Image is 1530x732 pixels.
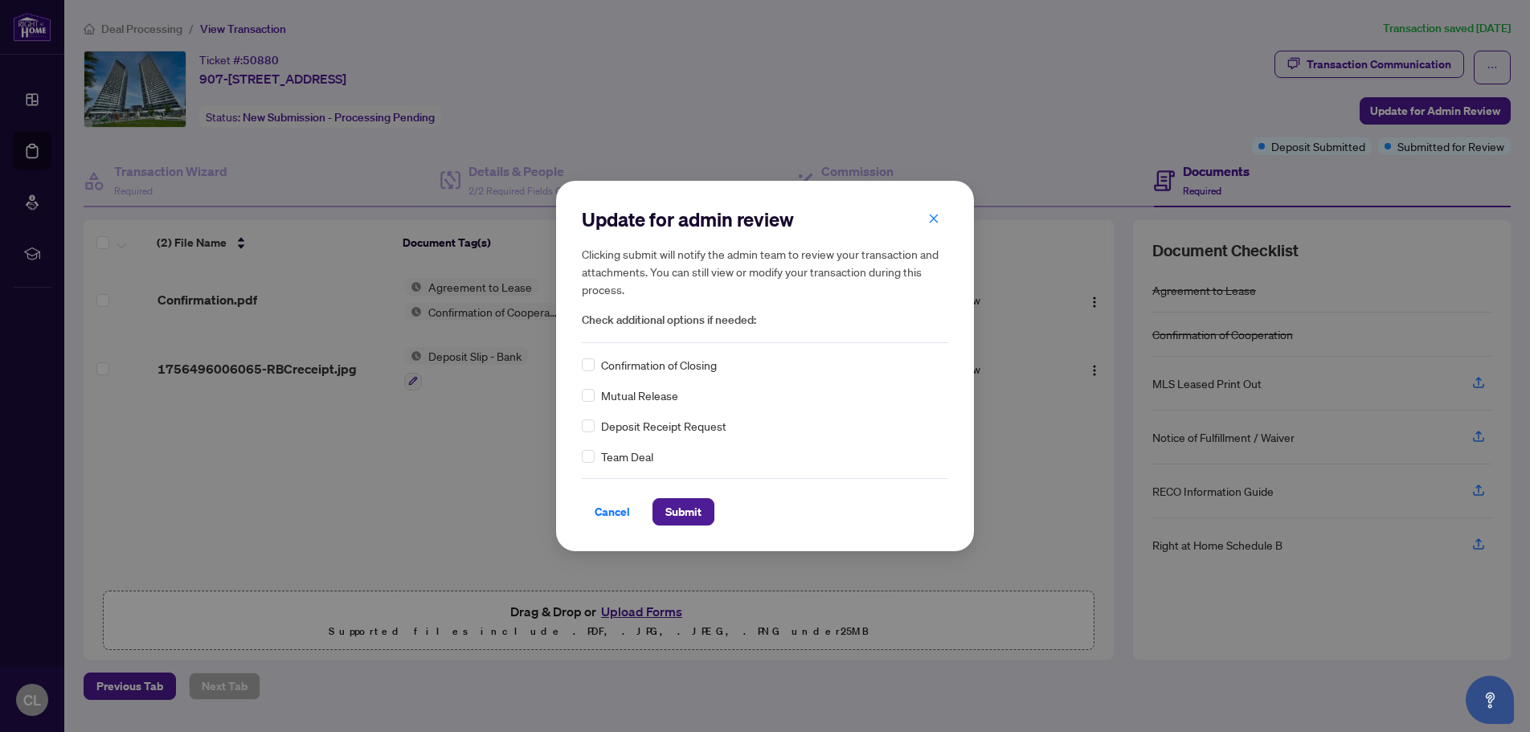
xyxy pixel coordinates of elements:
span: close [928,213,939,224]
h5: Clicking submit will notify the admin team to review your transaction and attachments. You can st... [582,245,948,298]
span: Mutual Release [601,386,678,404]
span: Submit [665,499,702,525]
button: Cancel [582,498,643,525]
button: Submit [652,498,714,525]
button: Open asap [1466,676,1514,724]
span: Cancel [595,499,630,525]
span: Check additional options if needed: [582,311,948,329]
span: Team Deal [601,448,653,465]
h2: Update for admin review [582,207,948,232]
span: Deposit Receipt Request [601,417,726,435]
span: Confirmation of Closing [601,356,717,374]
